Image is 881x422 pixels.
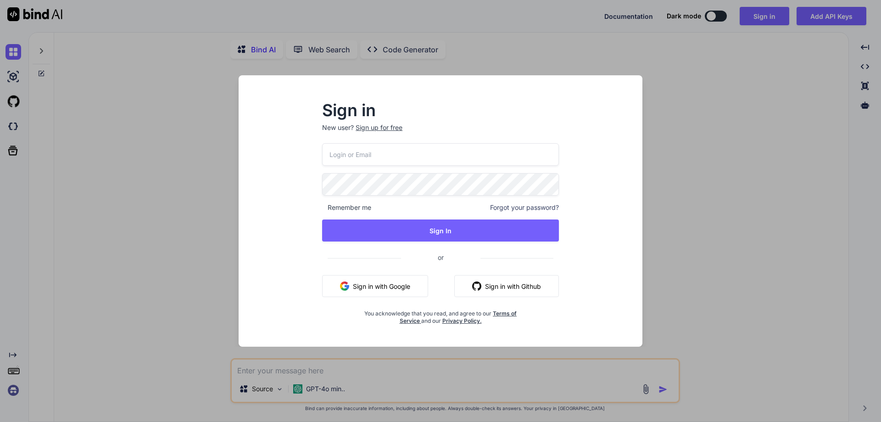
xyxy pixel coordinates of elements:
[322,219,559,242] button: Sign In
[454,275,559,297] button: Sign in with Github
[362,304,519,325] div: You acknowledge that you read, and agree to our and our
[322,103,559,118] h2: Sign in
[442,317,482,324] a: Privacy Policy.
[472,281,481,291] img: github
[340,281,349,291] img: google
[322,123,559,143] p: New user?
[356,123,402,132] div: Sign up for free
[322,203,371,212] span: Remember me
[322,275,428,297] button: Sign in with Google
[322,143,559,166] input: Login or Email
[401,246,480,269] span: or
[490,203,559,212] span: Forgot your password?
[400,310,517,324] a: Terms of Service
